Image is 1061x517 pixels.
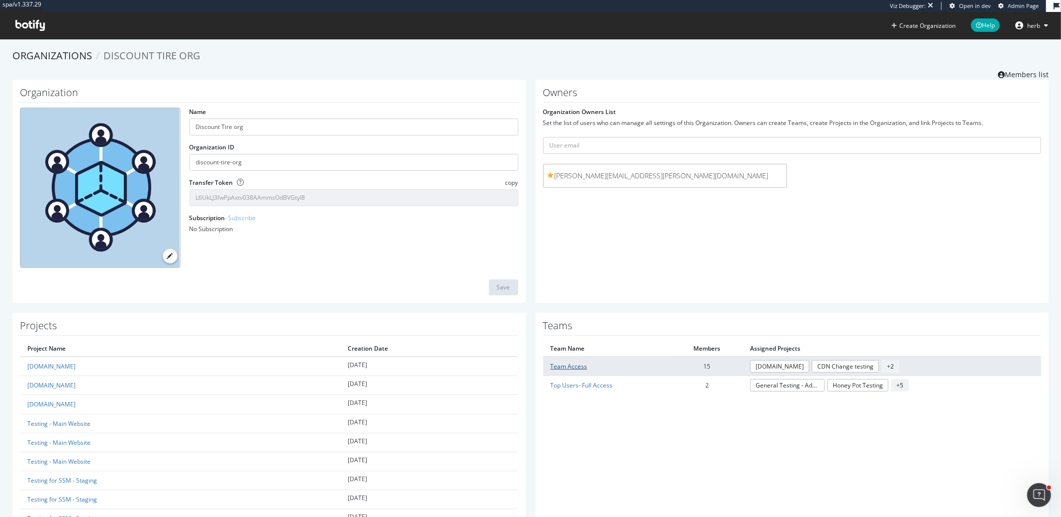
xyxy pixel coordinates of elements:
[1008,2,1039,9] span: Admin Page
[671,357,743,376] td: 15
[340,341,518,357] th: Creation Date
[27,438,91,447] a: Testing - Main Website
[27,495,97,504] a: Testing for SSM - Staging
[27,476,97,485] a: Testing for SSM - Staging
[340,433,518,452] td: [DATE]
[20,341,340,357] th: Project Name
[12,49,1049,63] ol: breadcrumbs
[340,490,518,509] td: [DATE]
[750,360,809,373] a: [DOMAIN_NAME]
[190,143,235,151] label: Organization ID
[548,171,783,181] span: [PERSON_NAME][EMAIL_ADDRESS][PERSON_NAME][DOMAIN_NAME]
[1007,17,1056,33] button: herb
[551,362,587,371] a: Team Access
[950,2,991,10] a: Open in dev
[27,457,91,466] a: Testing - Main Website
[543,341,672,357] th: Team Name
[671,341,743,357] th: Members
[543,119,1042,127] div: Set the list of users who can manage all settings of this Organization. Owners can create Teams, ...
[27,400,76,408] a: [DOMAIN_NAME]
[340,414,518,433] td: [DATE]
[505,178,518,187] span: copy
[891,379,909,391] span: + 5
[190,154,518,171] input: Organization ID
[225,214,256,222] a: - Subscribe
[190,178,233,187] label: Transfer Token
[998,2,1039,10] a: Admin Page
[827,379,888,391] a: Honey Pot Testing
[881,360,899,373] span: + 2
[1027,483,1051,507] iframe: Intercom live chat
[1027,21,1040,30] span: herb
[27,381,76,389] a: [DOMAIN_NAME]
[890,2,926,10] div: Viz Debugger:
[750,379,825,391] a: General Testing - Adhoc
[543,137,1042,154] input: User email
[497,283,510,291] div: Save
[12,49,92,62] a: Organizations
[971,18,1000,32] span: Help
[340,357,518,376] td: [DATE]
[340,376,518,395] td: [DATE]
[190,119,518,135] input: name
[891,21,956,30] button: Create Organization
[27,419,91,428] a: Testing - Main Website
[27,362,76,371] a: [DOMAIN_NAME]
[20,320,518,336] h1: Projects
[340,395,518,414] td: [DATE]
[103,49,200,62] span: Discount Tire org
[959,2,991,9] span: Open in dev
[543,320,1042,336] h1: Teams
[340,452,518,471] td: [DATE]
[340,471,518,490] td: [DATE]
[543,108,616,116] label: Organization Owners List
[671,376,743,395] td: 2
[551,381,613,389] a: Top Users- Full Access
[998,67,1049,80] a: Members list
[743,341,1041,357] th: Assigned Projects
[20,87,518,103] h1: Organization
[190,108,206,116] label: Name
[543,87,1042,103] h1: Owners
[812,360,879,373] a: CDN Change testing
[190,214,256,222] label: Subscription
[190,225,518,233] div: No Subscription
[489,279,518,295] button: Save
